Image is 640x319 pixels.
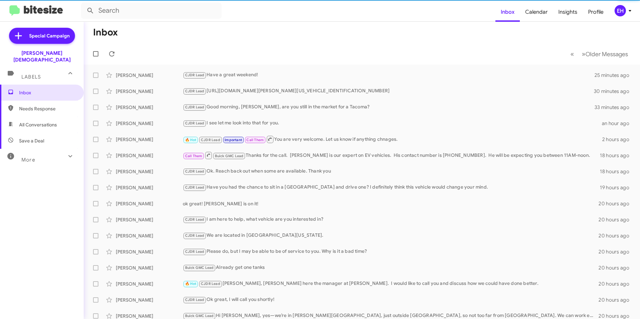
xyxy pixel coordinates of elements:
div: [URL][DOMAIN_NAME][PERSON_NAME][US_VEHICLE_IDENTIFICATION_NUMBER] [183,87,594,95]
div: I am here to help, what vehicle are you interested in? [183,216,598,223]
span: CJDR Lead [201,138,220,142]
div: You are very welcome. Let us know if anything chnages. [183,135,602,143]
div: Already get one tanks [183,264,598,272]
div: 20 hours ago [598,200,635,207]
span: Buick GMC Lead [185,314,214,318]
input: Search [81,3,222,19]
div: [PERSON_NAME] [116,200,183,207]
h1: Inbox [93,27,118,38]
div: [PERSON_NAME] [116,72,183,79]
div: [PERSON_NAME] [116,184,183,191]
span: Buick GMC Lead [215,154,244,158]
span: CJDR Lead [201,282,220,286]
span: « [570,50,574,58]
div: [PERSON_NAME] [116,136,183,143]
span: More [21,157,35,163]
div: [PERSON_NAME] [116,297,183,303]
div: [PERSON_NAME] [116,232,183,239]
div: 18 hours ago [600,168,635,175]
div: Ok great, I will call you shortly! [183,296,598,304]
span: Buick GMC Lead [185,265,214,270]
a: Inbox [495,2,520,22]
span: Special Campaign [29,32,70,39]
a: Profile [583,2,609,22]
span: CJDR Lead [185,249,205,254]
span: Call Them [246,138,264,142]
div: 20 hours ago [598,264,635,271]
div: [PERSON_NAME] [116,152,183,159]
div: We are located in [GEOGRAPHIC_DATA][US_STATE]. [183,232,598,239]
span: CJDR Lead [185,105,205,109]
div: I see let me look into that for you. [183,119,602,127]
div: [PERSON_NAME] [116,248,183,255]
div: [PERSON_NAME] [116,104,183,111]
span: » [582,50,585,58]
a: Calendar [520,2,553,22]
div: [PERSON_NAME] [116,88,183,95]
span: Inbox [19,89,76,96]
span: CJDR Lead [185,169,205,174]
button: EH [609,5,633,16]
div: ok great! [PERSON_NAME] is on it! [183,200,598,207]
button: Previous [566,47,578,61]
span: CJDR Lead [185,217,205,222]
div: [PERSON_NAME] [116,264,183,271]
div: Ok. Reach back out when some are available. Thank you [183,168,600,175]
span: Labels [21,74,41,80]
button: Next [578,47,632,61]
div: Good morning, [PERSON_NAME], are you still in the market for a Tacoma? [183,103,594,111]
div: 20 hours ago [598,232,635,239]
div: Thanks for the call. [PERSON_NAME] is our expert on EV vehicles. His contact number is [PHONE_NUM... [183,151,600,159]
div: 19 hours ago [600,184,635,191]
span: 🔥 Hot [185,138,196,142]
div: 25 minutes ago [594,72,635,79]
div: Have a great weekend! [183,71,594,79]
span: CJDR Lead [185,185,205,190]
nav: Page navigation example [567,47,632,61]
div: EH [615,5,626,16]
div: 18 hours ago [600,152,635,159]
div: 20 hours ago [598,216,635,223]
span: CJDR Lead [185,121,205,125]
span: CJDR Lead [185,73,205,77]
span: Older Messages [585,50,628,58]
a: Special Campaign [9,28,75,44]
div: 20 hours ago [598,281,635,287]
div: Have you had the chance to sit in a [GEOGRAPHIC_DATA] and drive one? I definitely think this vehi... [183,184,600,191]
div: 30 minutes ago [594,88,635,95]
span: 🔥 Hot [185,282,196,286]
span: CJDR Lead [185,233,205,238]
div: Please do, but I may be able to be of service to you. Why is it a bad time? [183,248,598,255]
a: Insights [553,2,583,22]
div: an hour ago [602,120,635,127]
span: All Conversations [19,121,57,128]
span: CJDR Lead [185,89,205,93]
div: 2 hours ago [602,136,635,143]
div: 20 hours ago [598,248,635,255]
div: [PERSON_NAME], [PERSON_NAME] here the manager at [PERSON_NAME]. I would like to call you and disc... [183,280,598,288]
div: [PERSON_NAME] [116,168,183,175]
span: Needs Response [19,105,76,112]
span: Call Them [185,154,203,158]
span: CJDR Lead [185,298,205,302]
div: [PERSON_NAME] [116,281,183,287]
div: 33 minutes ago [594,104,635,111]
div: 20 hours ago [598,297,635,303]
span: Save a Deal [19,137,44,144]
span: Important [225,138,242,142]
div: [PERSON_NAME] [116,120,183,127]
div: [PERSON_NAME] [116,216,183,223]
